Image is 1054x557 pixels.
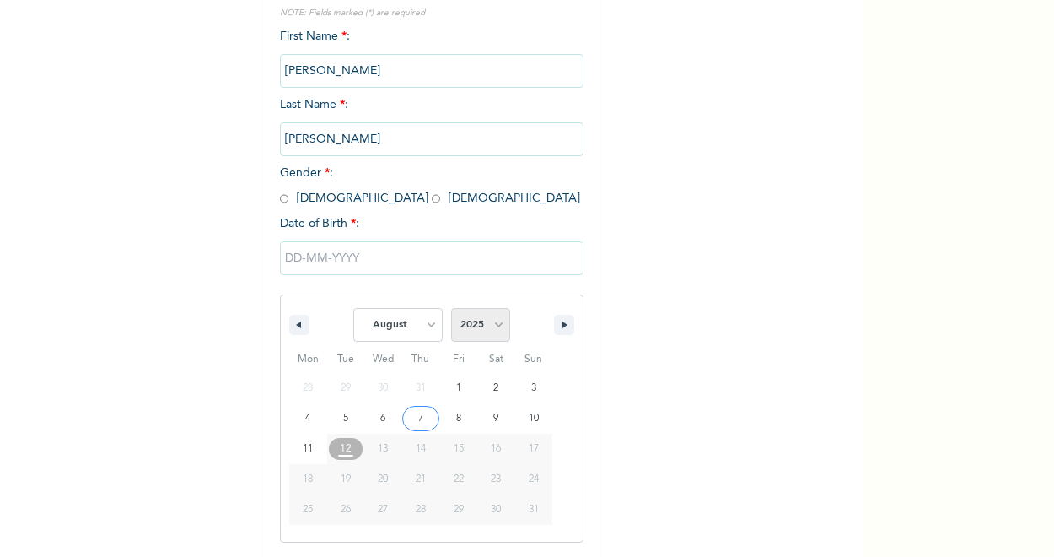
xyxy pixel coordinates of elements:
[280,167,580,204] span: Gender : [DEMOGRAPHIC_DATA] [DEMOGRAPHIC_DATA]
[439,434,477,464] button: 15
[416,434,426,464] span: 14
[529,403,539,434] span: 10
[303,434,313,464] span: 11
[477,373,515,403] button: 2
[514,434,552,464] button: 17
[454,495,464,525] span: 29
[402,434,440,464] button: 14
[378,495,388,525] span: 27
[280,99,583,145] span: Last Name :
[327,495,365,525] button: 26
[289,346,327,373] span: Mon
[364,434,402,464] button: 13
[456,373,461,403] span: 1
[280,122,583,156] input: Enter your last name
[280,241,583,275] input: DD-MM-YYYY
[491,495,501,525] span: 30
[439,373,477,403] button: 1
[439,464,477,495] button: 22
[289,434,327,464] button: 11
[378,434,388,464] span: 13
[378,464,388,495] span: 20
[529,464,539,495] span: 24
[280,215,359,233] span: Date of Birth :
[402,495,440,525] button: 28
[280,7,583,19] p: NOTE: Fields marked (*) are required
[477,495,515,525] button: 30
[456,403,461,434] span: 8
[303,495,313,525] span: 25
[402,403,440,434] button: 7
[529,434,539,464] span: 17
[280,54,583,88] input: Enter your first name
[303,464,313,495] span: 18
[364,403,402,434] button: 6
[439,346,477,373] span: Fri
[493,373,498,403] span: 2
[380,403,385,434] span: 6
[477,464,515,495] button: 23
[289,495,327,525] button: 25
[477,346,515,373] span: Sat
[416,495,426,525] span: 28
[327,403,365,434] button: 5
[289,464,327,495] button: 18
[514,495,552,525] button: 31
[327,434,365,464] button: 12
[531,373,536,403] span: 3
[305,403,310,434] span: 4
[491,434,501,464] span: 16
[289,403,327,434] button: 4
[341,495,351,525] span: 26
[327,346,365,373] span: Tue
[341,464,351,495] span: 19
[340,434,352,464] span: 12
[439,495,477,525] button: 29
[514,373,552,403] button: 3
[454,464,464,495] span: 22
[454,434,464,464] span: 15
[529,495,539,525] span: 31
[364,464,402,495] button: 20
[416,464,426,495] span: 21
[493,403,498,434] span: 9
[402,346,440,373] span: Thu
[514,403,552,434] button: 10
[514,464,552,495] button: 24
[364,495,402,525] button: 27
[402,464,440,495] button: 21
[477,403,515,434] button: 9
[327,464,365,495] button: 19
[280,30,583,77] span: First Name :
[514,346,552,373] span: Sun
[439,403,477,434] button: 8
[343,403,348,434] span: 5
[418,403,423,434] span: 7
[364,346,402,373] span: Wed
[477,434,515,464] button: 16
[491,464,501,495] span: 23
